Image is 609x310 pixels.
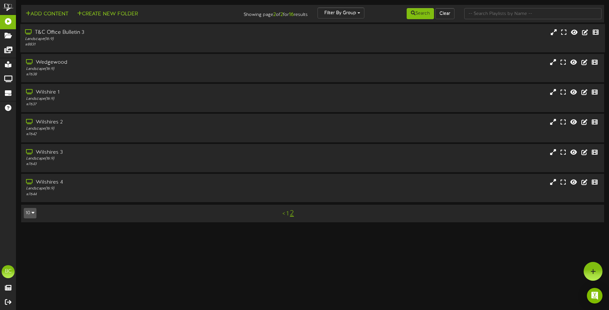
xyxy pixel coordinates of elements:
[273,12,276,18] strong: 2
[26,149,259,156] div: Wilshires 3
[289,12,294,18] strong: 16
[26,179,259,186] div: Wilshires 4
[282,210,285,217] a: <
[26,96,259,102] div: Landscape ( 16:9 )
[26,132,259,137] div: # 7642
[26,192,259,197] div: # 7644
[26,72,259,77] div: # 7638
[26,59,259,66] div: Wedgewood
[26,66,259,72] div: Landscape ( 16:9 )
[24,10,70,18] button: Add Content
[26,89,259,96] div: Wilshire 1
[26,186,259,191] div: Landscape ( 16:9 )
[435,8,454,19] button: Clear
[407,8,434,19] button: Search
[464,8,602,19] input: -- Search Playlists by Name --
[26,156,259,161] div: Landscape ( 16:9 )
[26,102,259,107] div: # 7637
[318,7,364,19] button: Filter By Group
[26,126,259,132] div: Landscape ( 16:9 )
[280,12,283,18] strong: 2
[25,29,259,36] div: T&C Office Bulletin 3
[587,288,602,304] div: Open Intercom Messenger
[25,36,259,42] div: Landscape ( 16:9 )
[26,119,259,126] div: Wilshires 2
[290,209,294,218] a: 2
[215,7,313,19] div: Showing page of for results
[2,265,15,278] div: BC
[75,10,140,18] button: Create New Folder
[24,208,36,218] button: 10
[25,42,259,47] div: # 8831
[26,161,259,167] div: # 7643
[286,210,289,217] a: 1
